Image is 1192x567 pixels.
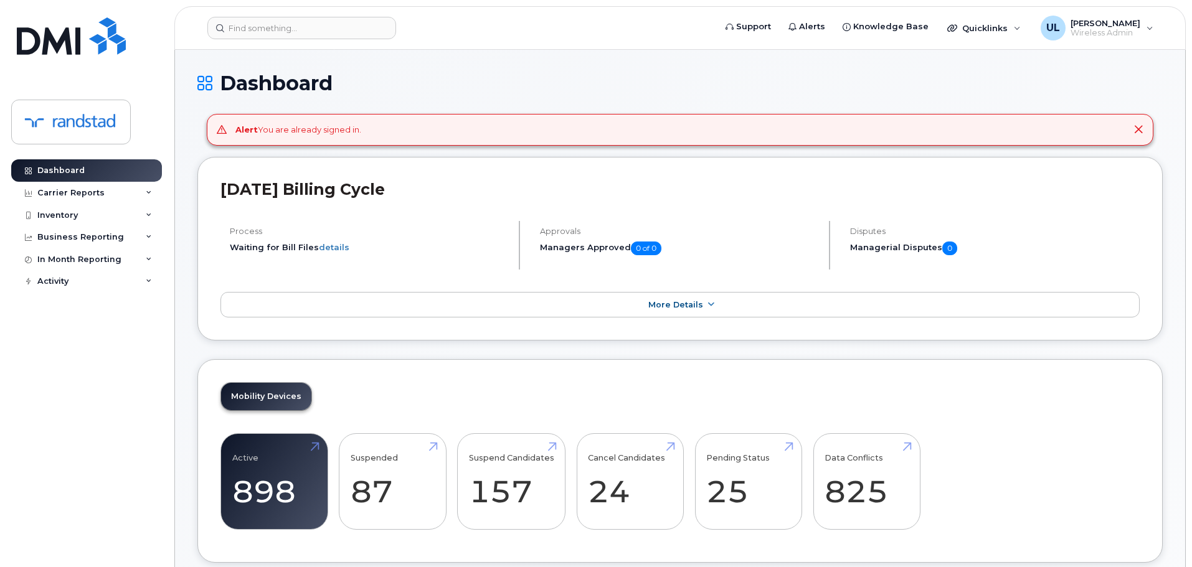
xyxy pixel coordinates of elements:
a: Cancel Candidates 24 [588,441,672,523]
h4: Approvals [540,227,818,236]
span: 0 of 0 [631,241,661,255]
span: 0 [942,241,957,255]
a: details [319,242,349,252]
a: Data Conflicts 825 [825,441,909,523]
a: Pending Status 25 [706,441,790,523]
strong: Alert [235,124,258,134]
div: You are already signed in. [235,124,361,136]
a: Suspend Candidates 157 [469,441,554,523]
h5: Managerial Disputes [850,241,1140,255]
a: Mobility Devices [221,383,311,410]
a: Active 898 [232,441,316,523]
li: Waiting for Bill Files [230,241,508,253]
a: Suspended 87 [351,441,435,523]
h5: Managers Approved [540,241,818,255]
h4: Process [230,227,508,236]
h2: [DATE] Billing Cycle [220,180,1140,199]
span: More Details [648,300,703,309]
h4: Disputes [850,227,1140,236]
h1: Dashboard [197,72,1163,94]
